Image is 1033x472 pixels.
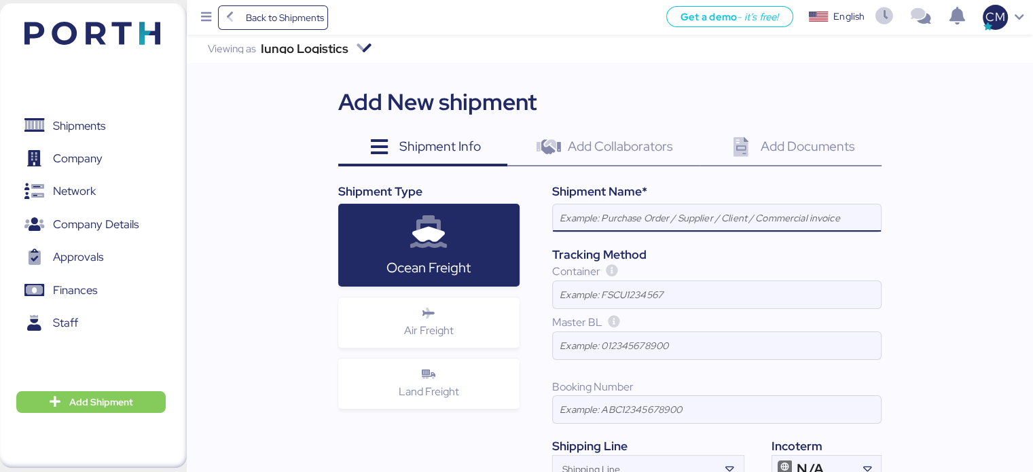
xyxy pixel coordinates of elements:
[553,204,881,232] input: Example: Purchase Order / Supplier / Client / Commercial invoice
[386,259,471,276] span: Ocean Freight
[9,308,166,339] a: Staff
[53,280,97,300] span: Finances
[553,332,881,359] input: Example: 012345678900
[16,391,166,413] button: Add Shipment
[553,396,881,423] input: Example: ABC12345678900
[399,384,459,399] span: Land Freight
[833,10,865,24] div: English
[53,215,139,234] span: Company Details
[985,8,1004,26] span: CM
[338,183,520,200] div: Shipment Type
[552,437,744,455] div: Shipping Line
[553,281,881,308] input: Example: FSCU1234567
[9,242,166,273] a: Approvals
[568,137,673,155] span: Add Collaborators
[245,10,323,26] span: Back to Shipments
[552,315,602,329] span: Master BL
[552,380,634,394] span: Booking Number
[261,44,348,54] div: Iungo Logistics
[9,275,166,306] a: Finances
[9,176,166,207] a: Network
[9,209,166,240] a: Company Details
[761,137,855,155] span: Add Documents
[772,437,882,455] div: Incoterm
[53,181,96,201] span: Network
[53,116,105,136] span: Shipments
[9,110,166,141] a: Shipments
[69,394,133,410] span: Add Shipment
[399,137,481,155] span: Shipment Info
[9,143,166,175] a: Company
[208,44,256,54] div: Viewing as
[552,264,600,278] span: Container
[195,6,218,29] button: Menu
[404,323,454,338] span: Air Freight
[338,85,537,119] div: Add New shipment
[53,149,103,168] span: Company
[53,247,103,267] span: Approvals
[552,246,882,264] div: Tracking Method
[218,5,329,30] a: Back to Shipments
[53,313,78,333] span: Staff
[552,183,882,200] div: Shipment Name*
